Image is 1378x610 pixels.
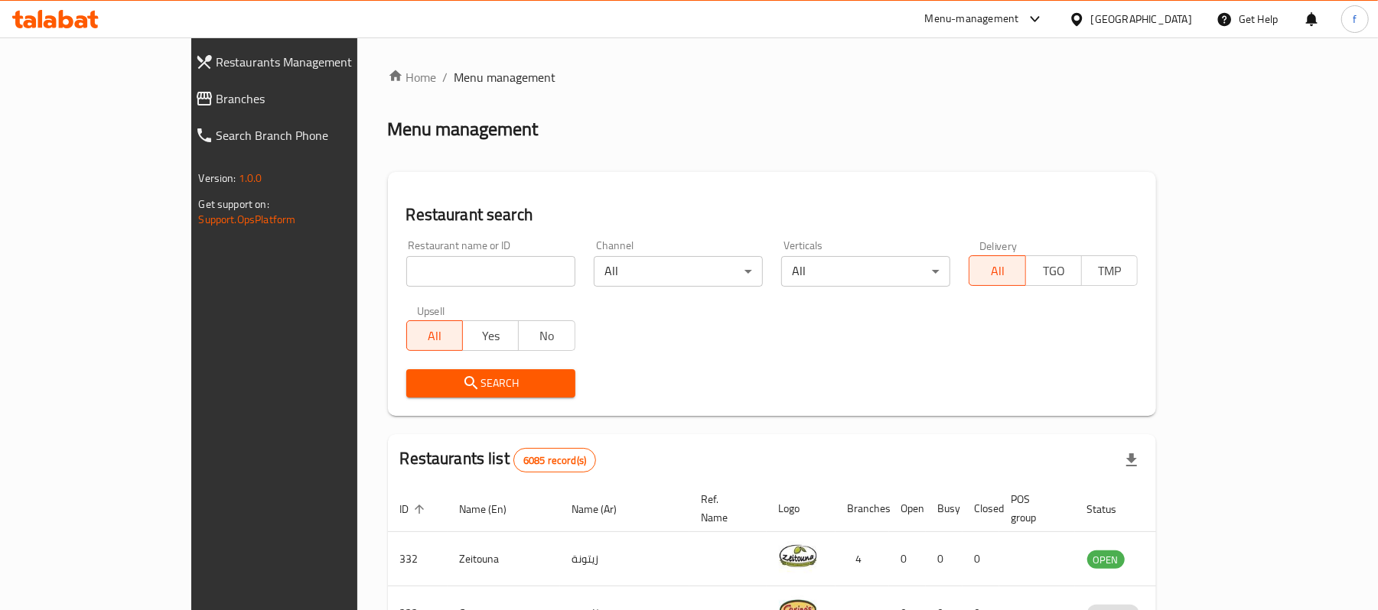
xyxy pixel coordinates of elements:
[889,485,926,532] th: Open
[443,68,448,86] li: /
[560,532,689,586] td: زيتونة
[460,500,527,518] span: Name (En)
[406,369,575,397] button: Search
[199,168,236,188] span: Version:
[969,255,1025,286] button: All
[525,325,568,347] span: No
[1081,255,1138,286] button: TMP
[514,453,595,468] span: 6085 record(s)
[781,256,950,287] div: All
[925,10,1019,28] div: Menu-management
[448,532,560,586] td: Zeitouna
[454,68,556,86] span: Menu management
[199,209,296,229] a: Support.OpsPlatform
[979,240,1018,251] label: Delivery
[1025,255,1082,286] button: TGO
[594,256,763,287] div: All
[406,320,463,351] button: All
[400,447,597,472] h2: Restaurants list
[462,320,519,351] button: Yes
[779,537,817,575] img: Zeitouna
[963,485,999,532] th: Closed
[388,117,539,141] h2: Menu management
[1087,500,1137,518] span: Status
[469,325,513,347] span: Yes
[1353,11,1357,28] span: f
[889,532,926,586] td: 0
[1087,551,1125,569] span: OPEN
[183,117,422,154] a: Search Branch Phone
[417,305,445,316] label: Upsell
[1032,260,1076,282] span: TGO
[572,500,637,518] span: Name (Ar)
[1113,442,1150,479] div: Export file
[836,532,889,586] td: 4
[239,168,262,188] span: 1.0.0
[702,490,748,527] span: Ref. Name
[963,532,999,586] td: 0
[926,485,963,532] th: Busy
[767,485,836,532] th: Logo
[406,256,575,287] input: Search for restaurant name or ID..
[419,374,563,393] span: Search
[836,485,889,532] th: Branches
[1088,260,1132,282] span: TMP
[976,260,1019,282] span: All
[1091,11,1192,28] div: [GEOGRAPHIC_DATA]
[1012,490,1057,527] span: POS group
[217,89,409,108] span: Branches
[183,80,422,117] a: Branches
[518,320,575,351] button: No
[217,126,409,144] span: Search Branch Phone
[413,325,457,347] span: All
[926,532,963,586] td: 0
[199,194,269,214] span: Get support on:
[388,68,1157,86] nav: breadcrumb
[513,448,596,472] div: Total records count
[217,53,409,71] span: Restaurants Management
[406,203,1139,226] h2: Restaurant search
[183,44,422,80] a: Restaurants Management
[400,500,429,518] span: ID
